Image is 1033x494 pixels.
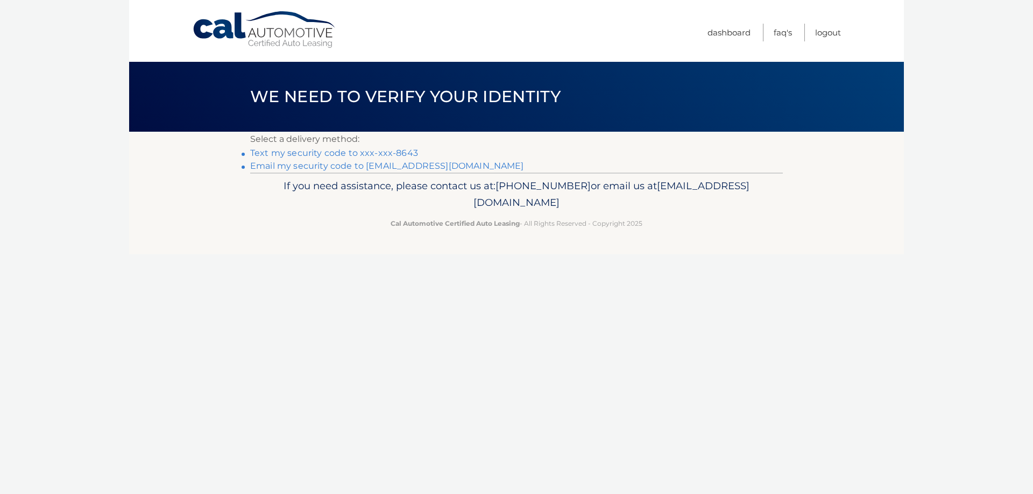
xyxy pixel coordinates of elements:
a: Dashboard [707,24,751,41]
a: Text my security code to xxx-xxx-8643 [250,148,418,158]
a: Email my security code to [EMAIL_ADDRESS][DOMAIN_NAME] [250,161,524,171]
span: [PHONE_NUMBER] [496,180,591,192]
p: Select a delivery method: [250,132,783,147]
span: We need to verify your identity [250,87,561,106]
p: If you need assistance, please contact us at: or email us at [257,177,776,212]
strong: Cal Automotive Certified Auto Leasing [391,219,520,227]
p: - All Rights Reserved - Copyright 2025 [257,218,776,229]
a: FAQ's [774,24,792,41]
a: Logout [815,24,841,41]
a: Cal Automotive [192,11,337,49]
